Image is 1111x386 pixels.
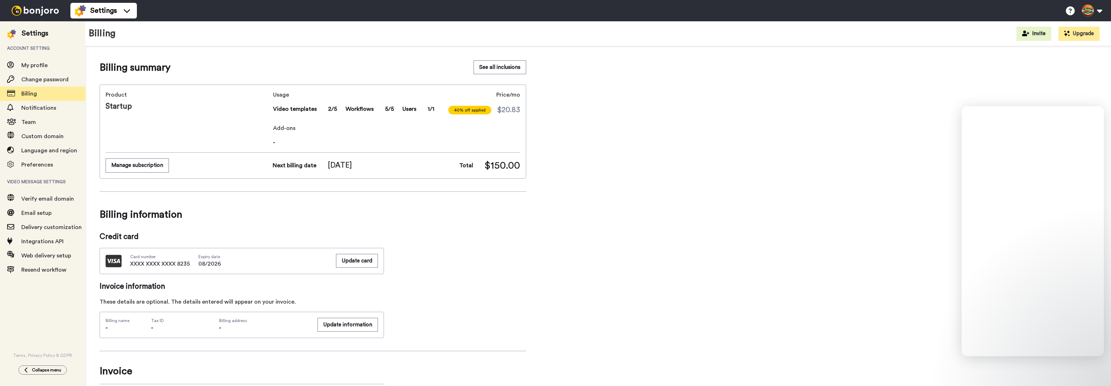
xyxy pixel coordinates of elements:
[21,253,71,259] span: Web delivery setup
[75,5,86,16] img: settings-colored.svg
[428,105,434,113] span: 1/1
[100,298,384,306] div: These details are optional. The details entered will appear on your invoice.
[273,161,316,170] span: Next billing date
[1016,27,1051,41] button: Invite
[21,162,53,168] span: Preferences
[21,267,66,273] span: Resend workflow
[198,260,221,268] span: 08/2026
[346,105,374,113] span: Workflows
[459,161,473,170] span: Total
[22,28,48,38] div: Settings
[219,318,310,324] span: Billing address
[273,105,317,113] span: Video templates
[100,60,171,75] span: Billing summary
[100,205,526,224] span: Billing information
[106,101,270,112] span: Startup
[497,105,520,115] span: $20.83
[21,62,48,68] span: My profile
[219,325,221,331] span: -
[130,254,190,260] span: Card number
[9,6,62,16] img: bj-logo-header-white.svg
[130,260,190,268] span: XXXX XXXX XXXX 8235
[448,106,491,114] span: 40% off applied
[402,105,416,113] span: Users
[18,365,67,375] button: Collapse menu
[21,91,37,97] span: Billing
[100,281,384,292] span: Invoice information
[273,124,520,132] span: Add-ons
[89,28,116,39] h1: Billing
[90,6,117,16] span: Settings
[151,325,153,331] span: -
[474,60,526,74] button: See all inclusions
[21,196,74,202] span: Verify email domain
[21,148,77,153] span: Language and region
[7,29,16,38] img: settings-colored.svg
[328,105,337,113] span: 2/5
[100,232,384,242] span: Credit card
[385,105,394,113] span: 5/5
[106,158,169,172] button: Manage subscription
[21,134,64,139] span: Custom domain
[106,325,108,331] span: -
[328,160,352,171] span: [DATE]
[32,367,61,373] span: Collapse menu
[106,318,129,324] span: Billing name
[273,91,434,99] span: Usage
[21,224,82,230] span: Delivery customization
[1087,362,1104,379] iframe: Intercom live chat
[273,138,520,147] span: -
[198,254,221,260] span: Expiry date
[21,77,69,82] span: Change password
[106,91,270,99] span: Product
[496,91,520,99] span: Price/mo
[151,318,164,324] span: Tax ID
[317,318,378,332] button: Update information
[21,239,64,244] span: Integrations API
[21,210,52,216] span: Email setup
[485,158,520,173] span: $150.00
[21,119,36,125] span: Team
[962,106,1104,356] iframe: Intercom live chat
[1058,27,1100,41] button: Upgrade
[21,105,56,111] span: Notifications
[474,60,526,75] a: See all inclusions
[336,254,378,268] button: Update card
[100,364,384,378] span: Invoice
